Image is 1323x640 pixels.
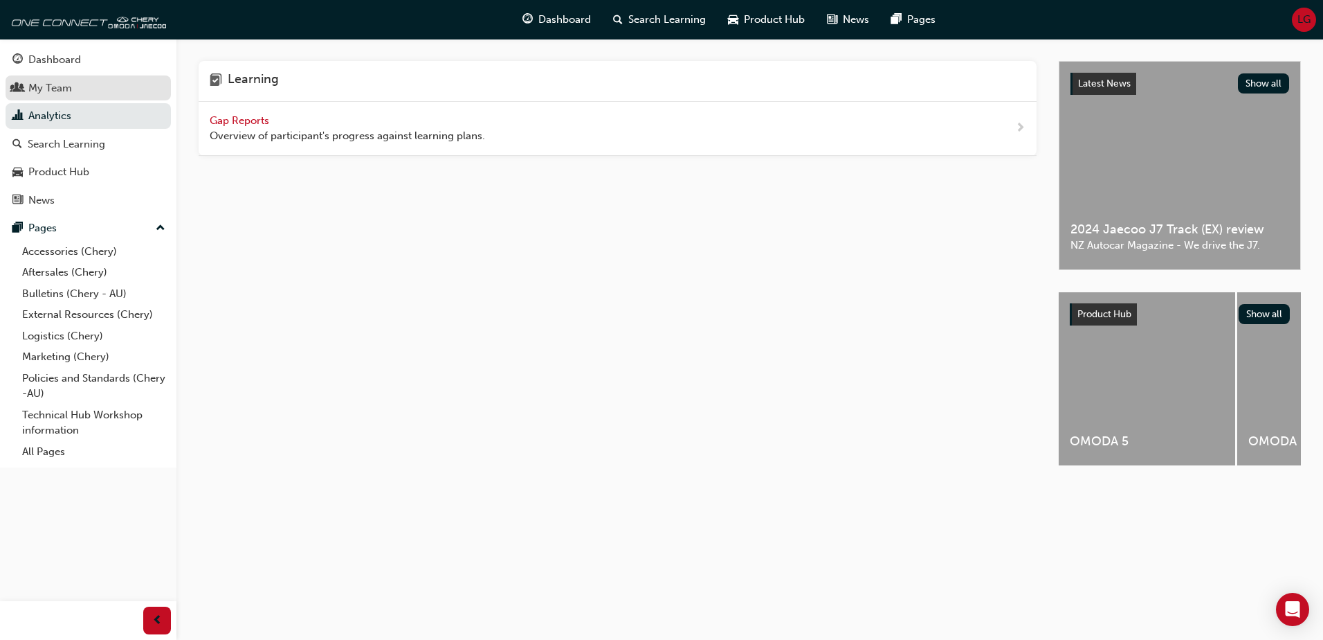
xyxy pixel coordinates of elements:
a: Analytics [6,103,171,129]
a: Aftersales (Chery) [17,262,171,283]
a: Product HubShow all [1070,303,1290,326]
span: chart-icon [12,110,23,123]
span: Pages [907,12,936,28]
span: up-icon [156,220,165,238]
button: Pages [6,215,171,241]
h4: Learning [228,72,279,90]
a: Product Hub [6,159,171,185]
span: LG [1297,12,1311,28]
span: Product Hub [744,12,805,28]
a: Latest NewsShow all2024 Jaecoo J7 Track (EX) reviewNZ Autocar Magazine - We drive the J7. [1059,61,1301,270]
span: Overview of participant's progress against learning plans. [210,128,485,144]
span: News [843,12,869,28]
div: My Team [28,80,72,96]
a: All Pages [17,441,171,463]
a: car-iconProduct Hub [717,6,816,34]
span: next-icon [1015,120,1025,137]
span: news-icon [12,195,23,207]
button: Show all [1238,73,1290,94]
span: pages-icon [891,11,902,28]
div: Product Hub [28,164,89,180]
a: Accessories (Chery) [17,241,171,263]
span: car-icon [12,166,23,179]
a: news-iconNews [816,6,880,34]
button: Show all [1239,304,1290,324]
a: Gap Reports Overview of participant's progress against learning plans.next-icon [199,102,1037,156]
img: oneconnect [7,6,166,33]
span: people-icon [12,82,23,95]
a: search-iconSearch Learning [602,6,717,34]
span: OMODA 5 [1070,434,1224,450]
span: Latest News [1078,78,1131,89]
span: prev-icon [152,612,163,630]
div: Open Intercom Messenger [1276,593,1309,626]
span: pages-icon [12,222,23,235]
a: Bulletins (Chery - AU) [17,283,171,305]
span: NZ Autocar Magazine - We drive the J7. [1070,238,1289,254]
a: pages-iconPages [880,6,947,34]
a: Dashboard [6,47,171,73]
a: My Team [6,75,171,101]
div: News [28,193,55,208]
span: 2024 Jaecoo J7 Track (EX) review [1070,222,1289,238]
span: Dashboard [538,12,591,28]
a: Search Learning [6,132,171,157]
span: Search Learning [628,12,706,28]
a: guage-iconDashboard [511,6,602,34]
a: Technical Hub Workshop information [17,405,171,441]
a: External Resources (Chery) [17,304,171,326]
div: Pages [28,220,57,236]
button: DashboardMy TeamAnalyticsSearch LearningProduct HubNews [6,44,171,215]
a: Latest NewsShow all [1070,73,1289,95]
div: Search Learning [28,136,105,152]
a: OMODA 5 [1059,292,1235,465]
span: Product Hub [1077,308,1131,320]
a: Marketing (Chery) [17,346,171,368]
div: Dashboard [28,52,81,68]
button: LG [1292,8,1316,32]
span: search-icon [613,11,623,28]
span: Gap Reports [210,114,272,127]
span: news-icon [827,11,837,28]
span: search-icon [12,139,22,151]
span: car-icon [728,11,738,28]
span: guage-icon [12,54,23,66]
a: Policies and Standards (Chery -AU) [17,368,171,405]
span: guage-icon [522,11,533,28]
a: News [6,188,171,213]
a: Logistics (Chery) [17,326,171,347]
span: learning-icon [210,72,222,90]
